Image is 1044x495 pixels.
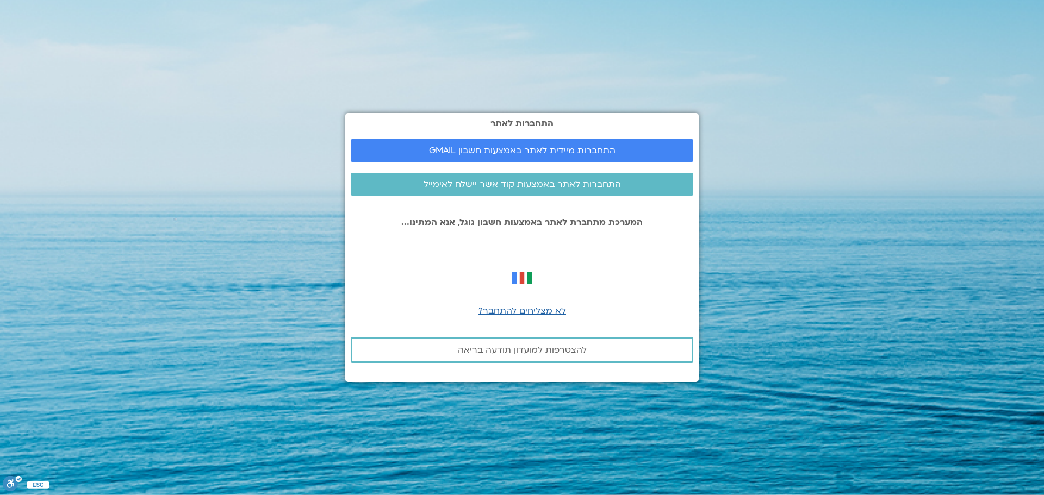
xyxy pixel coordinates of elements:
[478,305,566,317] a: לא מצליחים להתחבר?
[424,179,621,189] span: התחברות לאתר באמצעות קוד אשר יישלח לאימייל
[351,139,693,162] a: התחברות מיידית לאתר באמצעות חשבון GMAIL
[429,146,616,155] span: התחברות מיידית לאתר באמצעות חשבון GMAIL
[458,345,587,355] span: להצטרפות למועדון תודעה בריאה
[351,337,693,363] a: להצטרפות למועדון תודעה בריאה
[351,217,693,227] p: המערכת מתחברת לאתר באמצעות חשבון גוגל, אנא המתינו...
[351,173,693,196] a: התחברות לאתר באמצעות קוד אשר יישלח לאימייל
[351,118,693,128] h2: התחברות לאתר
